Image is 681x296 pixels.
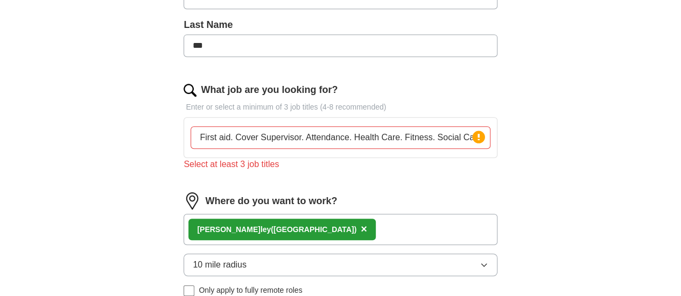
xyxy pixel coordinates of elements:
[184,192,201,210] img: location.png
[184,285,194,296] input: Only apply to fully remote roles
[361,221,367,237] button: ×
[193,258,247,271] span: 10 mile radius
[197,224,356,235] div: ley
[199,285,302,296] span: Only apply to fully remote roles
[191,126,490,149] input: Type a job title and press enter
[201,83,338,97] label: What job are you looking for?
[184,102,497,113] p: Enter or select a minimum of 3 job titles (4-8 recommended)
[361,223,367,235] span: ×
[197,225,260,234] strong: [PERSON_NAME]
[205,194,337,208] label: Where do you want to work?
[184,18,497,32] label: Last Name
[184,84,196,97] img: search.png
[271,225,356,234] span: ([GEOGRAPHIC_DATA])
[184,158,497,171] div: Select at least 3 job titles
[184,254,497,276] button: 10 mile radius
